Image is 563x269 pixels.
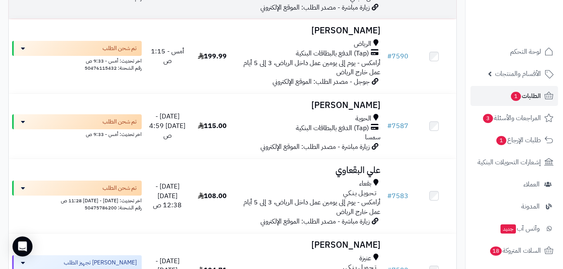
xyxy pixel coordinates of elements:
span: 108.00 [198,191,227,201]
span: 3 [483,114,493,123]
a: المدونة [470,196,558,216]
a: طلبات الإرجاع1 [470,130,558,150]
span: 199.99 [198,51,227,61]
h3: علي البقعاوي [238,166,380,175]
span: رقم الشحنة: 50475786200 [85,204,142,211]
span: الأقسام والمنتجات [495,68,541,80]
span: تم شحن الطلب [103,118,137,126]
a: لوحة التحكم [470,42,558,62]
span: # [387,121,392,131]
span: تـحـويـل بـنـكـي [343,189,376,198]
span: (Tap) الدفع بالبطاقات البنكية [296,49,369,58]
span: وآتس آب [500,223,540,234]
a: #7587 [387,121,408,131]
span: تم شحن الطلب [103,184,137,192]
span: السلات المتروكة [489,245,541,256]
a: #7590 [387,51,408,61]
span: أرامكس - يوم إلى يومين عمل داخل الرياض، 3 إلى 5 أيام عمل خارج الرياض [243,197,380,217]
div: اخر تحديث: أمس - 9:33 ص [12,56,142,65]
span: الرياض [354,39,371,49]
span: زيارة مباشرة - مصدر الطلب: الموقع الإلكتروني [260,216,370,226]
span: إشعارات التحويلات البنكية [478,156,541,168]
span: [PERSON_NAME] تجهيز الطلب [64,259,137,267]
span: 1 [496,136,507,146]
h3: [PERSON_NAME] [238,240,380,250]
span: الحوية [355,114,371,123]
div: اخر تحديث: [DATE] - [DATE] 11:28 ص [12,196,142,204]
span: زيارة مباشرة - مصدر الطلب: الموقع الإلكتروني [260,3,370,13]
span: 1 [511,92,521,101]
div: Open Intercom Messenger [13,236,33,256]
span: بقعاء [359,179,371,189]
span: طلبات الإرجاع [495,134,541,146]
span: [DATE] - [DATE] 4:59 ص [149,111,185,141]
div: اخر تحديث: أمس - 9:33 ص [12,129,142,138]
a: إشعارات التحويلات البنكية [470,152,558,172]
span: 18 [490,246,502,256]
h3: [PERSON_NAME] [238,101,380,110]
span: رقم الشحنة: 50476115432 [85,64,142,72]
span: 115.00 [198,121,227,131]
span: المراجعات والأسئلة [482,112,541,124]
a: العملاء [470,174,558,194]
span: (Tap) الدفع بالبطاقات البنكية [296,123,369,133]
h3: [PERSON_NAME] [238,26,380,35]
span: زيارة مباشرة - مصدر الطلب: الموقع الإلكتروني [260,142,370,152]
a: #7583 [387,191,408,201]
span: أمس - 1:15 ص [151,46,184,66]
span: تم شحن الطلب [103,44,137,53]
a: الطلبات1 [470,86,558,106]
span: # [387,51,392,61]
span: جديد [500,224,516,234]
span: أرامكس - يوم إلى يومين عمل داخل الرياض، 3 إلى 5 أيام عمل خارج الرياض [243,58,380,78]
span: العملاء [523,178,540,190]
span: الطلبات [510,90,541,102]
span: عنيزة [359,254,371,263]
img: logo-2.png [506,18,555,36]
span: المدونة [521,201,540,212]
span: # [387,191,392,201]
a: السلات المتروكة18 [470,241,558,261]
span: [DATE] - [DATE] 12:38 ص [153,181,182,211]
span: جوجل - مصدر الطلب: الموقع الإلكتروني [273,77,370,87]
span: لوحة التحكم [510,46,541,58]
a: المراجعات والأسئلة3 [470,108,558,128]
a: وآتس آبجديد [470,219,558,239]
span: سمسا [365,132,380,142]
